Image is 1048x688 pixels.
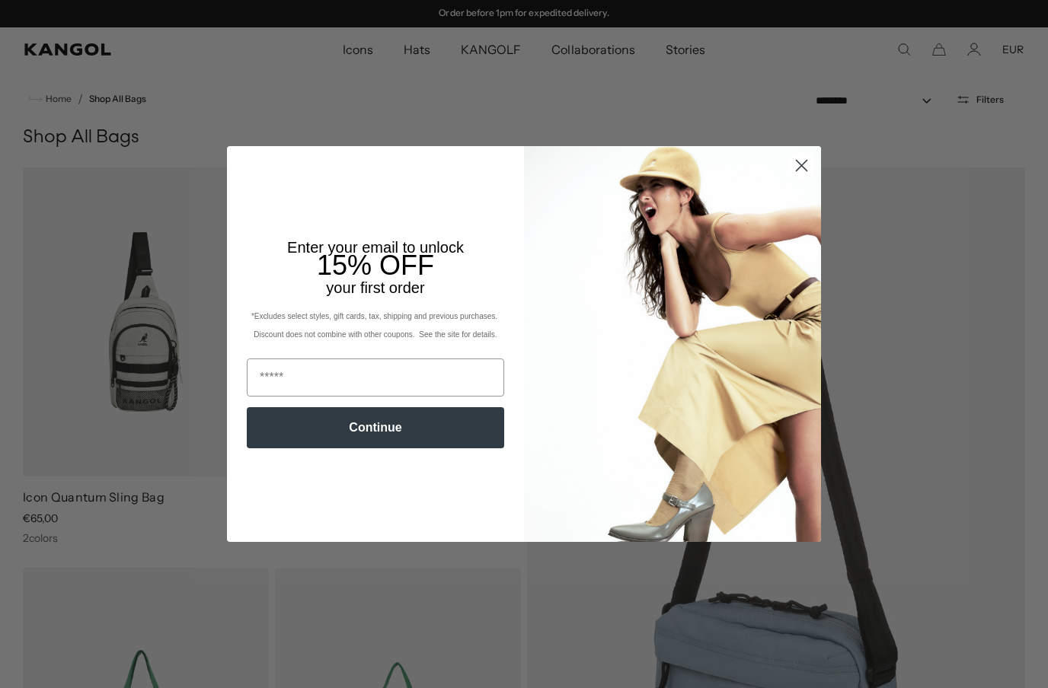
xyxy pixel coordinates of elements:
span: Enter your email to unlock [287,239,464,256]
span: your first order [326,279,424,296]
button: Close dialog [788,152,815,179]
span: 15% OFF [317,250,434,281]
img: 93be19ad-e773-4382-80b9-c9d740c9197f.jpeg [524,146,821,542]
span: *Excludes select styles, gift cards, tax, shipping and previous purchases. Discount does not comb... [251,312,500,339]
button: Continue [247,407,504,448]
input: Email [247,358,504,397]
